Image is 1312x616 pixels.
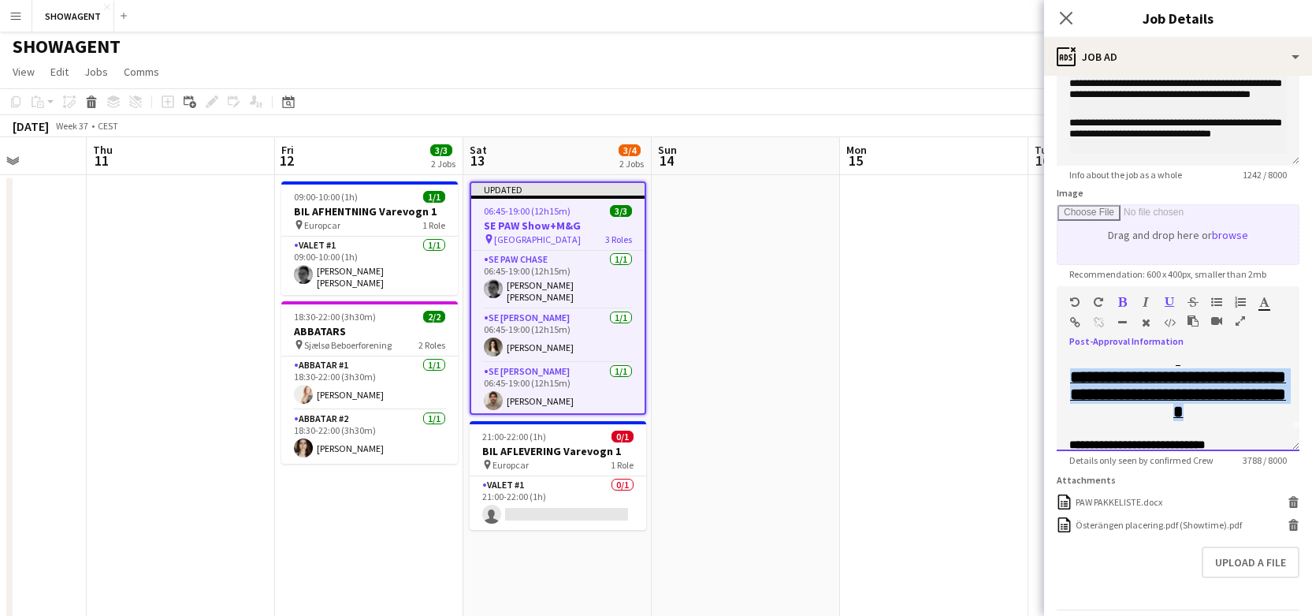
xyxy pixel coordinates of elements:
[467,151,487,170] span: 13
[471,183,645,196] div: Updated
[1044,38,1312,76] div: Job Ad
[294,191,358,203] span: 09:00-10:00 (1h)
[1140,296,1151,308] button: Italic
[1057,454,1226,466] span: Details only seen by confirmed Crew
[1093,296,1104,308] button: Redo
[422,219,445,231] span: 1 Role
[6,62,41,82] a: View
[1235,315,1246,327] button: Fullscreen
[32,1,114,32] button: SHOWAGENT
[1069,316,1080,329] button: Insert Link
[117,62,165,82] a: Comms
[482,431,546,442] span: 21:00-22:00 (1h)
[846,143,867,157] span: Mon
[470,421,646,530] app-job-card: 21:00-22:00 (1h)0/1BIL AFLEVERING Varevogn 1 Europcar1 RoleValet #10/121:00-22:00 (1h)
[279,151,294,170] span: 12
[1057,268,1279,280] span: Recommendation: 600 x 400px, smaller than 2mb
[1235,296,1246,308] button: Ordered List
[1117,316,1128,329] button: Horizontal Line
[430,144,452,156] span: 3/3
[1057,474,1116,486] label: Attachments
[610,205,632,217] span: 3/3
[471,309,645,363] app-card-role: SE [PERSON_NAME]1/106:45-19:00 (12h15m)[PERSON_NAME]
[281,357,458,410] app-card-role: ABBAtar #11/118:30-22:00 (3h30m)[PERSON_NAME]
[281,410,458,464] app-card-role: ABBAtar #21/118:30-22:00 (3h30m)[PERSON_NAME]
[44,62,75,82] a: Edit
[1044,8,1312,28] h3: Job Details
[1076,496,1162,508] div: PAW PAKKELISTE.docx
[52,120,91,132] span: Week 37
[471,218,645,233] h3: SE PAW Show+M&G
[78,62,114,82] a: Jobs
[423,311,445,323] span: 2/2
[1230,169,1299,181] span: 1242 / 8000
[844,151,867,170] span: 15
[471,363,645,416] app-card-role: SE [PERSON_NAME]1/106:45-19:00 (12h15m)[PERSON_NAME]
[1258,296,1269,308] button: Text Color
[1211,315,1222,327] button: Insert video
[611,431,634,442] span: 0/1
[1202,547,1299,578] button: Upload a file
[423,191,445,203] span: 1/1
[50,65,69,79] span: Edit
[492,459,529,471] span: Europcar
[124,65,159,79] span: Comms
[84,65,108,79] span: Jobs
[304,219,340,231] span: Europcar
[1164,296,1175,308] button: Underline
[281,143,294,157] span: Fri
[281,324,458,338] h3: ABBATARS
[1076,519,1242,531] div: Österängen placering.pdf (Showtime).pdf
[470,444,646,458] h3: BIL AFLEVERING Varevogn 1
[494,233,581,245] span: [GEOGRAPHIC_DATA]
[93,143,113,157] span: Thu
[1164,316,1175,329] button: HTML Code
[470,143,487,157] span: Sat
[605,233,632,245] span: 3 Roles
[98,120,118,132] div: CEST
[471,251,645,309] app-card-role: SE PAW CHASE1/106:45-19:00 (12h15m)[PERSON_NAME] [PERSON_NAME] [PERSON_NAME]
[1035,143,1053,157] span: Tue
[1069,296,1080,308] button: Undo
[13,35,121,58] h1: SHOWAGENT
[1140,316,1151,329] button: Clear Formatting
[1057,169,1195,181] span: Info about the job as a whole
[418,339,445,351] span: 2 Roles
[470,476,646,530] app-card-role: Valet #10/121:00-22:00 (1h)
[13,118,49,134] div: [DATE]
[1187,296,1199,308] button: Strikethrough
[619,144,641,156] span: 3/4
[431,158,455,170] div: 2 Jobs
[13,65,35,79] span: View
[470,181,646,415] app-job-card: Updated06:45-19:00 (12h15m)3/3SE PAW Show+M&G [GEOGRAPHIC_DATA]3 RolesSE PAW CHASE1/106:45-19:00 ...
[281,237,458,295] app-card-role: Valet #11/109:00-10:00 (1h)[PERSON_NAME] [PERSON_NAME] [PERSON_NAME]
[1032,151,1053,170] span: 16
[281,181,458,295] app-job-card: 09:00-10:00 (1h)1/1BIL AFHENTNING Varevogn 1 Europcar1 RoleValet #11/109:00-10:00 (1h)[PERSON_NAM...
[1117,296,1128,308] button: Bold
[1230,454,1299,466] span: 3788 / 8000
[281,301,458,464] app-job-card: 18:30-22:00 (3h30m)2/2ABBATARS Sjælsø Beboerforening2 RolesABBAtar #11/118:30-22:00 (3h30m)[PERSO...
[658,143,677,157] span: Sun
[304,339,392,351] span: Sjælsø Beboerforening
[1187,315,1199,327] button: Paste as plain text
[91,151,113,170] span: 11
[281,204,458,218] h3: BIL AFHENTNING Varevogn 1
[611,459,634,471] span: 1 Role
[656,151,677,170] span: 14
[619,158,644,170] div: 2 Jobs
[294,311,376,323] span: 18:30-22:00 (3h30m)
[1211,296,1222,308] button: Unordered List
[484,205,571,217] span: 06:45-19:00 (12h15m)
